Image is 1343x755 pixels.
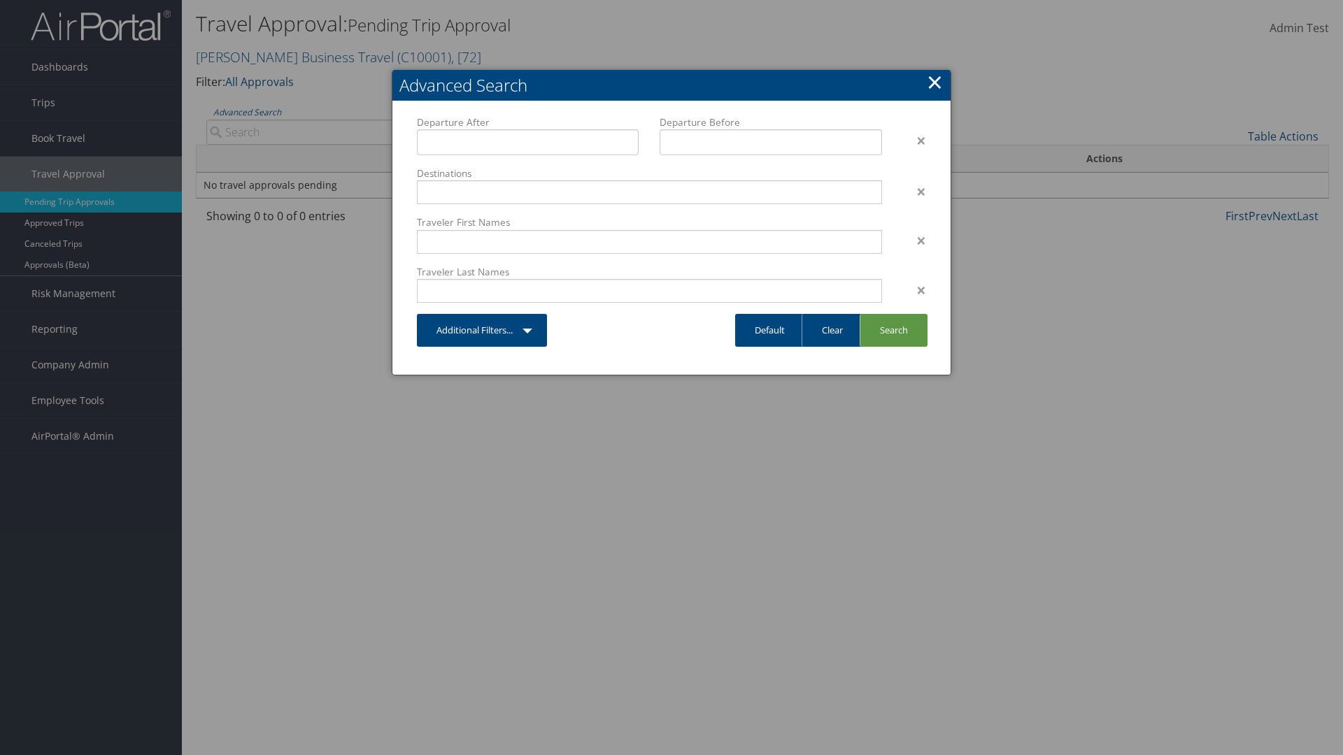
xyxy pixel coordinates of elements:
[893,132,937,149] div: ×
[893,183,937,200] div: ×
[735,314,804,347] a: Default
[392,70,951,101] h2: Advanced Search
[417,166,882,180] label: Destinations
[417,215,882,229] label: Traveler First Names
[893,282,937,299] div: ×
[860,314,928,347] a: Search
[417,314,547,347] a: Additional Filters...
[893,232,937,249] div: ×
[417,115,639,129] label: Departure After
[660,115,881,129] label: Departure Before
[802,314,862,347] a: Clear
[417,265,882,279] label: Traveler Last Names
[927,68,943,96] a: Close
